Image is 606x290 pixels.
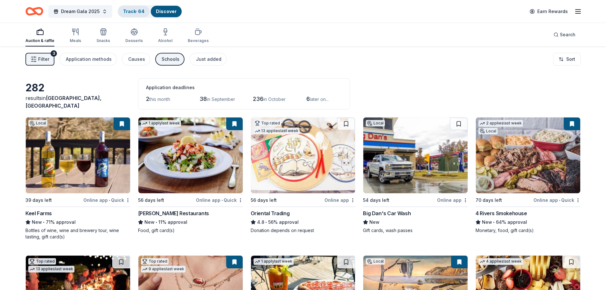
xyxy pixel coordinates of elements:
[28,120,47,126] div: Local
[369,218,380,226] span: New
[125,38,143,43] div: Desserts
[109,198,110,203] span: •
[251,117,356,234] a: Image for Oriental TradingTop rated13 applieslast week56 days leftOnline appOriental Trading4.8•5...
[66,55,112,63] div: Application methods
[251,196,277,204] div: 56 days left
[476,117,581,234] a: Image for 4 Rivers Smokehouse2 applieslast weekLocal70 days leftOnline app•Quick4 Rivers Smokehou...
[25,95,101,109] span: in
[257,218,264,226] span: 4.8
[476,196,502,204] div: 70 days left
[138,218,243,226] div: 11% approval
[138,227,243,234] div: Food, gift card(s)
[553,53,581,66] button: Sort
[25,196,52,204] div: 39 days left
[43,220,45,225] span: •
[25,4,43,19] a: Home
[253,95,263,102] span: 236
[122,53,150,66] button: Causes
[251,227,356,234] div: Donation depends on request
[25,94,130,110] div: results
[188,25,209,46] button: Beverages
[25,227,130,240] div: Bottles of wine, wine and brewery tour, wine tasting, gift card(s)
[363,117,468,193] img: Image for Big Dan's Car Wash
[70,25,81,46] button: Meals
[146,95,149,102] span: 2
[254,258,294,265] div: 1 apply last week
[38,55,49,63] span: Filter
[149,96,170,102] span: this month
[28,258,56,265] div: Top rated
[363,117,468,234] a: Image for Big Dan's Car WashLocal54 days leftOnline appBig Dan's Car WashNewGift cards, wash passes
[25,117,130,240] a: Image for Keel FarmsLocal39 days leftOnline app•QuickKeel FarmsNew•71% approvalBottles of wine, w...
[138,117,243,193] img: Image for Cameron Mitchell Restaurants
[48,5,112,18] button: Dream Gala 2025
[478,120,523,127] div: 2 applies last week
[263,96,286,102] span: in October
[476,227,581,234] div: Monetary, food, gift card(s)
[32,218,42,226] span: New
[138,117,243,234] a: Image for Cameron Mitchell Restaurants1 applylast week56 days leftOnline app•Quick[PERSON_NAME] R...
[482,218,492,226] span: New
[559,198,560,203] span: •
[306,95,310,102] span: 6
[25,218,130,226] div: 71% approval
[566,55,575,63] span: Sort
[188,38,209,43] div: Beverages
[251,218,356,226] div: 56% approval
[25,95,101,109] span: [GEOGRAPHIC_DATA], [GEOGRAPHIC_DATA]
[70,38,81,43] div: Meals
[560,31,575,39] span: Search
[155,53,185,66] button: Schools
[128,55,145,63] div: Causes
[51,50,57,57] div: 3
[199,95,207,102] span: 38
[96,38,110,43] div: Snacks
[162,55,179,63] div: Schools
[476,117,580,193] img: Image for 4 Rivers Smokehouse
[141,258,169,265] div: Top rated
[265,220,267,225] span: •
[158,25,172,46] button: Alcohol
[478,258,523,265] div: 4 applies last week
[533,196,581,204] div: Online app Quick
[526,6,572,17] a: Earn Rewards
[25,53,54,66] button: Filter3
[144,218,155,226] span: New
[28,266,74,272] div: 13 applies last week
[158,38,172,43] div: Alcohol
[190,53,226,66] button: Just added
[138,209,209,217] div: [PERSON_NAME] Restaurants
[207,96,235,102] span: in September
[146,84,342,91] div: Application deadlines
[25,25,54,46] button: Auction & raffle
[83,196,130,204] div: Online app Quick
[125,25,143,46] button: Desserts
[437,196,468,204] div: Online app
[476,209,527,217] div: 4 Rivers Smokehouse
[366,258,385,265] div: Local
[251,117,355,193] img: Image for Oriental Trading
[251,209,290,217] div: Oriental Trading
[324,196,355,204] div: Online app
[254,128,300,134] div: 13 applies last week
[26,117,130,193] img: Image for Keel Farms
[25,209,52,217] div: Keel Farms
[310,96,329,102] span: later on...
[363,227,468,234] div: Gift cards, wash passes
[25,81,130,94] div: 282
[61,8,100,15] span: Dream Gala 2025
[141,266,185,272] div: 9 applies last week
[117,5,182,18] button: Track· 64Discover
[476,218,581,226] div: 64% approval
[96,25,110,46] button: Snacks
[156,220,157,225] span: •
[363,196,389,204] div: 54 days left
[141,120,181,127] div: 1 apply last week
[254,120,281,126] div: Top rated
[59,53,117,66] button: Application methods
[366,120,385,126] div: Local
[123,9,144,14] a: Track· 64
[25,38,54,43] div: Auction & raffle
[478,128,498,134] div: Local
[221,198,223,203] span: •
